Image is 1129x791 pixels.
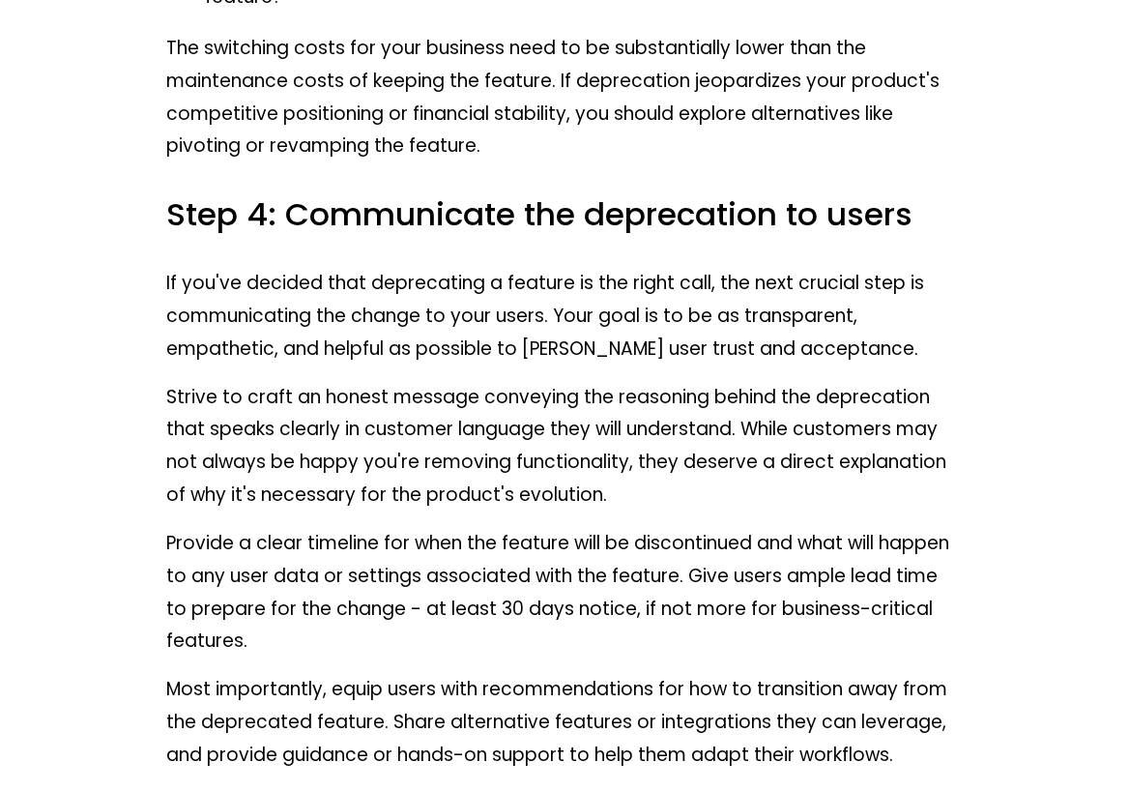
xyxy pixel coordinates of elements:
p: Most importantly, equip users with recommendations for how to transition away from the deprecated... [166,673,962,772]
p: Strive to craft an honest message conveying the reasoning behind the deprecation that speaks clea... [166,381,962,512]
h3: Step 4: Communicate the deprecation to users [166,193,962,236]
p: If you've decided that deprecating a feature is the right call, the next crucial step is communic... [166,267,962,366]
p: Provide a clear timeline for when the feature will be discontinued and what will happen to any us... [166,527,962,658]
p: The switching costs for your business need to be substantially lower than the maintenance costs o... [166,32,962,162]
